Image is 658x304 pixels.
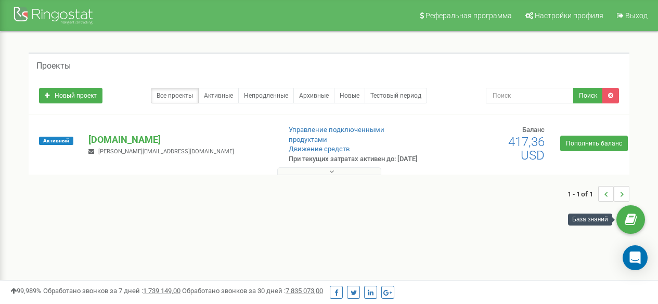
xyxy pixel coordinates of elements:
span: Баланс [522,126,545,134]
span: Выход [625,11,648,20]
u: 7 835 073,00 [286,287,323,295]
span: Обработано звонков за 7 дней : [43,287,180,295]
a: Новый проект [39,88,102,103]
a: Активные [198,88,239,103]
a: Архивные [293,88,334,103]
h5: Проекты [36,61,71,71]
a: Тестовый период [365,88,427,103]
input: Поиск [486,88,574,103]
span: 99,989% [10,287,42,295]
p: При текущих затратах активен до: [DATE] [289,154,422,164]
a: Движение средств [289,145,350,153]
a: Новые [334,88,365,103]
span: Активный [39,137,73,145]
span: Реферальная программа [425,11,512,20]
a: Непродленные [238,88,294,103]
p: [DOMAIN_NAME] [88,133,272,147]
button: Поиск [573,88,603,103]
div: База знаний [568,214,612,226]
span: Настройки профиля [535,11,603,20]
u: 1 739 149,00 [143,287,180,295]
span: 417,36 USD [508,135,545,163]
a: Все проекты [151,88,199,103]
div: Open Intercom Messenger [623,245,648,270]
a: Пополнить баланс [560,136,628,151]
a: Управление подключенными продуктами [289,126,384,143]
span: [PERSON_NAME][EMAIL_ADDRESS][DOMAIN_NAME] [98,148,234,155]
nav: ... [567,176,629,212]
span: 1 - 1 of 1 [567,186,598,202]
span: Обработано звонков за 30 дней : [182,287,323,295]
